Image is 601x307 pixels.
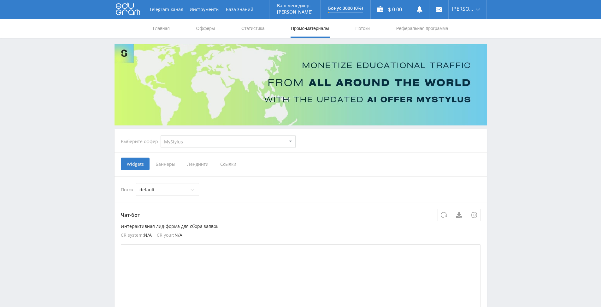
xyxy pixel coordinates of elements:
[214,158,242,170] span: Ссылки
[241,19,265,38] a: Статистика
[157,233,182,238] li: : N/A
[277,9,313,14] p: [PERSON_NAME]
[396,19,449,38] a: Реферальная программа
[468,209,480,221] button: Настройки
[181,158,214,170] span: Лендинги
[157,233,173,238] span: CR your
[453,209,465,221] a: Скачать
[121,233,152,238] li: : N/A
[115,44,487,125] img: Banner
[121,233,143,238] span: CR system
[121,209,480,221] p: Чат-бот
[328,6,363,11] p: Бонус 3000 (0%)
[277,3,313,8] p: Ваш менеджер:
[196,19,216,38] a: Офферы
[121,224,480,229] p: Интерактивная лид-форма для сбора заявок
[152,19,170,38] a: Главная
[290,19,329,38] a: Промо-материалы
[121,158,150,170] span: Widgets
[438,209,450,221] button: Обновить
[355,19,370,38] a: Потоки
[150,158,181,170] span: Баннеры
[121,139,161,144] div: Выберите оффер
[452,6,474,11] span: [PERSON_NAME]
[121,183,480,196] div: Поток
